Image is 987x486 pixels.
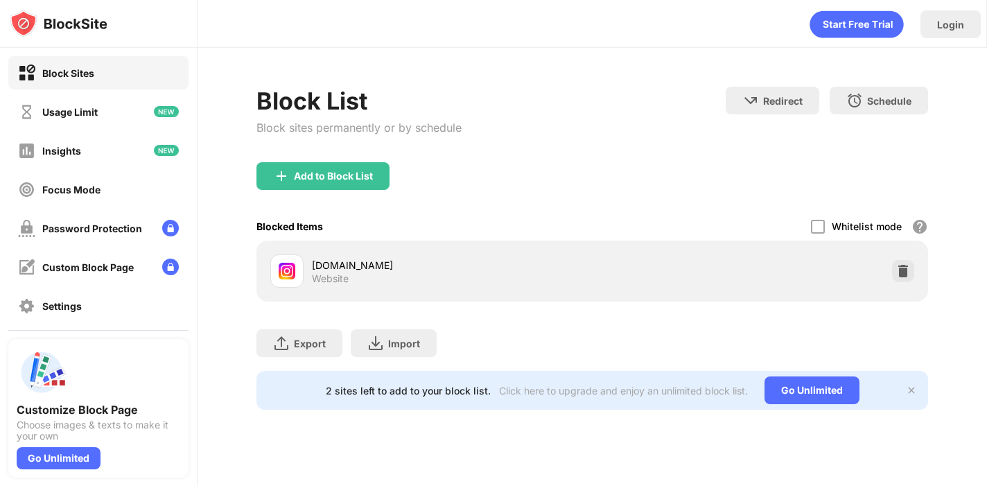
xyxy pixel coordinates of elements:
div: Password Protection [42,223,142,234]
div: Custom Block Page [42,261,134,273]
div: Customize Block Page [17,403,180,417]
div: Usage Limit [42,106,98,118]
div: animation [810,10,904,38]
div: Schedule [867,95,911,107]
img: new-icon.svg [154,106,179,117]
div: Block List [256,87,462,115]
div: Blocked Items [256,220,323,232]
div: Settings [42,300,82,312]
img: lock-menu.svg [162,220,179,236]
img: push-custom-page.svg [17,347,67,397]
div: Go Unlimited [17,447,101,469]
div: Focus Mode [42,184,101,196]
div: Whitelist mode [832,220,902,232]
div: Block sites permanently or by schedule [256,121,462,134]
img: password-protection-off.svg [18,220,35,237]
div: Import [388,338,420,349]
img: block-on.svg [18,64,35,82]
div: Add to Block List [294,171,373,182]
img: favicons [279,263,295,279]
img: customize-block-page-off.svg [18,259,35,276]
div: Login [937,19,964,31]
div: Insights [42,145,81,157]
div: Block Sites [42,67,94,79]
div: 2 sites left to add to your block list. [326,385,491,397]
img: x-button.svg [906,385,917,396]
img: settings-off.svg [18,297,35,315]
img: new-icon.svg [154,145,179,156]
div: [DOMAIN_NAME] [312,258,592,272]
div: Click here to upgrade and enjoy an unlimited block list. [499,385,748,397]
img: insights-off.svg [18,142,35,159]
div: Choose images & texts to make it your own [17,419,180,442]
div: Go Unlimited [765,376,859,404]
div: Redirect [763,95,803,107]
img: lock-menu.svg [162,259,179,275]
img: time-usage-off.svg [18,103,35,121]
img: logo-blocksite.svg [10,10,107,37]
img: focus-off.svg [18,181,35,198]
div: Website [312,272,349,285]
div: Export [294,338,326,349]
